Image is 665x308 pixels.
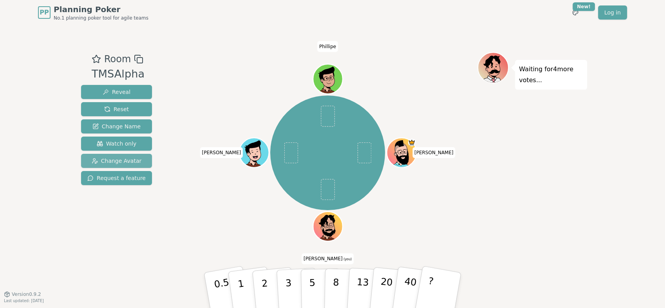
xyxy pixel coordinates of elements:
span: Version 0.9.2 [12,291,41,297]
button: Version0.9.2 [4,291,41,297]
span: Planning Poker [54,4,148,15]
button: Add as favourite [92,52,101,66]
span: Reset [104,105,129,113]
span: Room [104,52,131,66]
button: Watch only [81,137,152,151]
button: Click to change your avatar [314,213,342,240]
span: Last updated: [DATE] [4,299,44,303]
button: New! [568,5,582,20]
span: (you) [343,258,352,261]
button: Request a feature [81,171,152,185]
span: Reveal [103,88,130,96]
span: Click to change your name [317,41,338,52]
span: Change Name [92,122,141,130]
span: Click to change your name [200,147,243,158]
button: Reveal [81,85,152,99]
button: Change Avatar [81,154,152,168]
div: TMSAlpha [92,66,145,82]
div: New! [573,2,595,11]
span: Click to change your name [302,254,354,265]
p: Waiting for 4 more votes... [519,64,583,86]
a: PPPlanning PokerNo.1 planning poker tool for agile teams [38,4,148,21]
span: Toce is the host [408,139,415,146]
span: Watch only [97,140,137,148]
span: Change Avatar [92,157,142,165]
span: Click to change your name [412,147,455,158]
button: Reset [81,102,152,116]
span: No.1 planning poker tool for agile teams [54,15,148,21]
span: Request a feature [87,174,146,182]
a: Log in [598,5,627,20]
button: Change Name [81,119,152,133]
span: PP [40,8,49,17]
